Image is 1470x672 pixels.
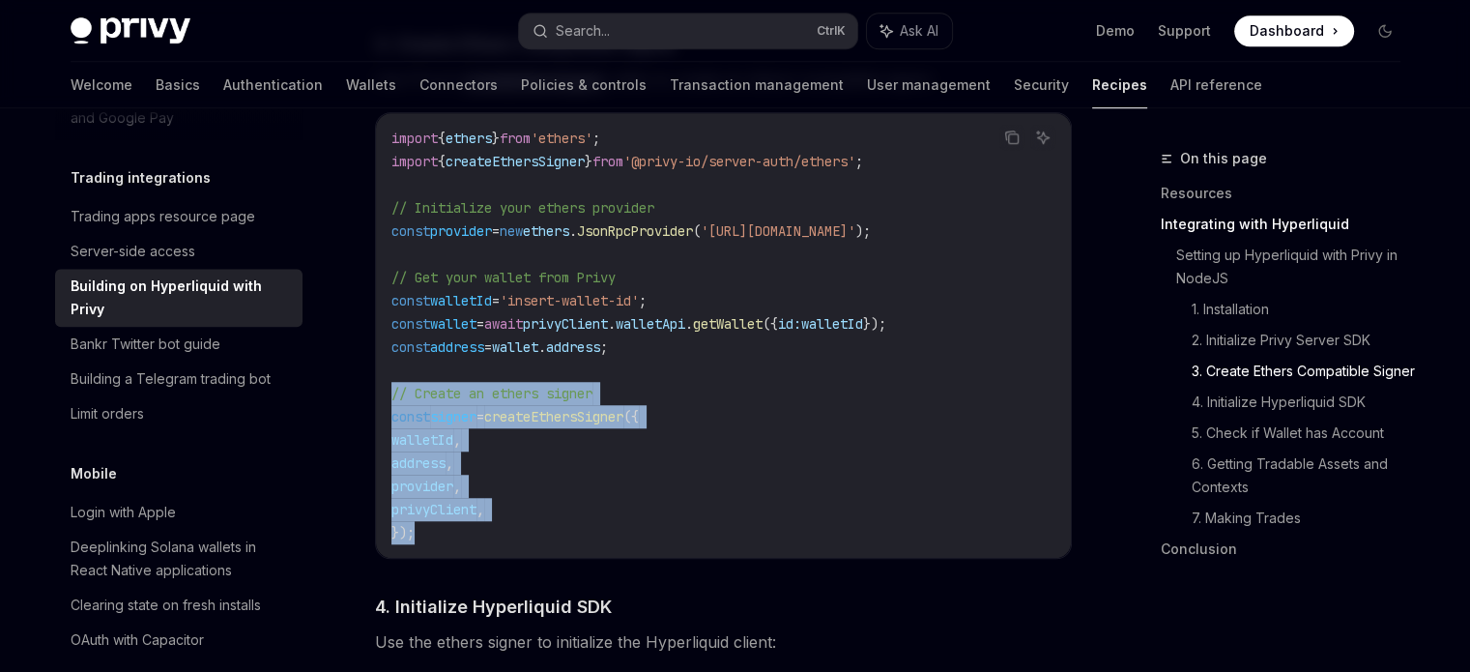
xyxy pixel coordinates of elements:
a: Conclusion [1161,534,1416,565]
span: . [569,222,577,240]
span: 'insert-wallet-id' [500,292,639,309]
a: Setting up Hyperliquid with Privy in NodeJS [1176,240,1416,294]
a: Bankr Twitter bot guide [55,327,303,362]
span: , [453,431,461,449]
span: , [476,501,484,518]
a: User management [867,62,991,108]
a: Integrating with Hyperliquid [1161,209,1416,240]
div: Deeplinking Solana wallets in React Native applications [71,536,291,582]
span: address [430,338,484,356]
a: Login with Apple [55,495,303,530]
span: { [438,130,446,147]
a: Clearing state on fresh installs [55,588,303,623]
a: 1. Installation [1192,294,1416,325]
span: createEthersSigner [446,153,585,170]
span: address [391,454,446,472]
span: const [391,222,430,240]
span: = [476,315,484,333]
a: OAuth with Capacitor [55,623,303,657]
a: Trading apps resource page [55,199,303,234]
span: ({ [623,408,639,425]
a: 5. Check if Wallet has Account [1192,418,1416,449]
div: Limit orders [71,402,144,425]
button: Search...CtrlK [519,14,857,48]
span: wallet [492,338,538,356]
span: = [476,408,484,425]
a: Basics [156,62,200,108]
span: . [538,338,546,356]
a: 2. Initialize Privy Server SDK [1192,325,1416,356]
div: Trading apps resource page [71,205,255,228]
button: Toggle dark mode [1369,15,1400,46]
div: Clearing state on fresh installs [71,594,261,617]
span: ); [855,222,871,240]
span: , [446,454,453,472]
span: createEthersSigner [484,408,623,425]
span: On this page [1180,147,1267,170]
a: API reference [1170,62,1262,108]
span: ({ [763,315,778,333]
img: dark logo [71,17,190,44]
span: walletApi [616,315,685,333]
a: Authentication [223,62,323,108]
a: Building on Hyperliquid with Privy [55,269,303,327]
span: Ctrl K [817,23,846,39]
button: Ask AI [1030,125,1055,150]
span: walletId [391,431,453,449]
span: '[URL][DOMAIN_NAME]' [701,222,855,240]
a: 4. Initialize Hyperliquid SDK [1192,387,1416,418]
span: getWallet [693,315,763,333]
a: Resources [1161,178,1416,209]
span: const [391,338,430,356]
a: Welcome [71,62,132,108]
h5: Trading integrations [71,166,211,190]
div: Login with Apple [71,501,176,524]
a: Security [1014,62,1069,108]
span: from [592,153,623,170]
a: Server-side access [55,234,303,269]
span: id: [778,315,801,333]
span: from [500,130,531,147]
a: Connectors [419,62,498,108]
a: Deeplinking Solana wallets in React Native applications [55,530,303,588]
div: Server-side access [71,240,195,263]
span: 4. Initialize Hyperliquid SDK [375,594,612,620]
div: Bankr Twitter bot guide [71,333,220,356]
span: }); [391,524,415,541]
a: 7. Making Trades [1192,503,1416,534]
a: 3. Create Ethers Compatible Signer [1192,356,1416,387]
span: }); [863,315,886,333]
span: walletId [801,315,863,333]
span: ; [639,292,647,309]
span: address [546,338,600,356]
a: Recipes [1092,62,1147,108]
span: walletId [430,292,492,309]
a: Demo [1096,21,1135,41]
button: Copy the contents from the code block [999,125,1024,150]
span: privyClient [391,501,476,518]
span: . [685,315,693,333]
div: Search... [556,19,610,43]
span: // Initialize your ethers provider [391,199,654,217]
h5: Mobile [71,462,117,485]
span: } [492,130,500,147]
span: // Create an ethers signer [391,385,592,402]
span: const [391,408,430,425]
span: = [484,338,492,356]
a: Building a Telegram trading bot [55,362,303,396]
div: Building on Hyperliquid with Privy [71,275,291,321]
div: OAuth with Capacitor [71,628,204,652]
span: , [453,478,461,495]
span: ( [693,222,701,240]
a: Policies & controls [521,62,647,108]
span: = [492,222,500,240]
span: privyClient [523,315,608,333]
span: wallet [430,315,476,333]
span: provider [391,478,453,495]
span: = [492,292,500,309]
span: Dashboard [1250,21,1324,41]
span: import [391,130,438,147]
a: Limit orders [55,396,303,431]
a: Support [1158,21,1211,41]
span: const [391,315,430,333]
